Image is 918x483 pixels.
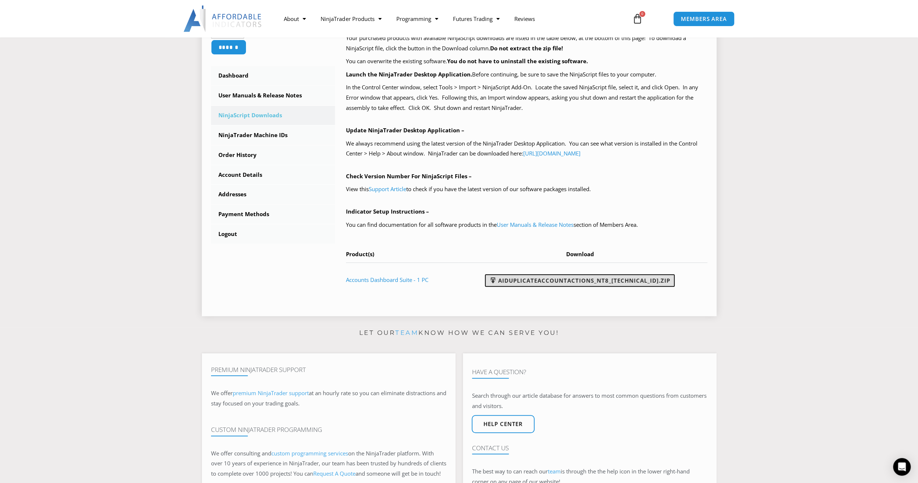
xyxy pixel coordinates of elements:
[211,106,335,125] a: NinjaScript Downloads
[271,450,348,457] a: custom programming services
[313,470,356,477] a: Request A Quote
[621,8,654,29] a: 0
[183,6,262,32] img: LogoAI | Affordable Indicators – NinjaTrader
[202,327,717,339] p: Let our know how we can serve you!
[346,250,374,258] span: Product(s)
[211,86,335,105] a: User Manuals & Release Notes
[485,274,675,287] a: AIDuplicateAccountActions_NT8_[TECHNICAL_ID].zip
[211,426,446,433] h4: Custom NinjaTrader Programming
[313,10,389,27] a: NinjaTrader Products
[211,389,233,397] span: We offer
[447,57,588,65] b: You do not have to uninstall the existing software.
[346,208,429,215] b: Indicator Setup Instructions –
[681,16,727,22] span: MEMBERS AREA
[211,225,335,244] a: Logout
[490,44,563,52] b: Do not extract the zip file!
[346,126,464,134] b: Update NinjaTrader Desktop Application –
[346,82,707,113] p: In the Control Center window, select Tools > Import > NinjaScript Add-On. Locate the saved NinjaS...
[395,329,418,336] a: team
[276,10,313,27] a: About
[233,389,309,397] a: premium NinjaTrader support
[346,276,428,283] a: Accounts Dashboard Suite - 1 PC
[445,10,507,27] a: Futures Trading
[211,205,335,224] a: Payment Methods
[211,450,348,457] span: We offer consulting and
[346,33,707,54] p: Your purchased products with available NinjaScript downloads are listed in the table below, at th...
[276,10,624,27] nav: Menu
[483,421,523,427] span: Help center
[346,172,472,180] b: Check Version Number For NinjaScript Files –
[507,10,542,27] a: Reviews
[211,126,335,145] a: NinjaTrader Machine IDs
[472,368,707,376] h4: Have A Question?
[346,69,707,80] p: Before continuing, be sure to save the NinjaScript files to your computer.
[346,184,707,194] p: View this to check if you have the latest version of our software packages installed.
[211,366,446,373] h4: Premium NinjaTrader Support
[211,66,335,244] nav: Account pages
[673,11,735,26] a: MEMBERS AREA
[346,71,472,78] b: Launch the NinjaTrader Desktop Application.
[548,468,561,475] a: team
[211,66,335,85] a: Dashboard
[211,450,446,477] span: on the NinjaTrader platform. With over 10 years of experience in NinjaTrader, our team has been t...
[211,146,335,165] a: Order History
[211,165,335,185] a: Account Details
[346,56,707,67] p: You can overwrite the existing software.
[566,250,594,258] span: Download
[389,10,445,27] a: Programming
[472,415,535,433] a: Help center
[346,220,707,230] p: You can find documentation for all software products in the section of Members Area.
[472,391,707,411] p: Search through our article database for answers to most common questions from customers and visit...
[472,444,707,452] h4: Contact Us
[639,11,645,17] span: 0
[369,185,406,193] a: Support Article
[211,185,335,204] a: Addresses
[497,221,574,228] a: User Manuals & Release Notes
[211,389,446,407] span: at an hourly rate so you can eliminate distractions and stay focused on your trading goals.
[893,458,911,476] div: Open Intercom Messenger
[346,139,707,159] p: We always recommend using the latest version of the NinjaTrader Desktop Application. You can see ...
[523,150,581,157] a: [URL][DOMAIN_NAME]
